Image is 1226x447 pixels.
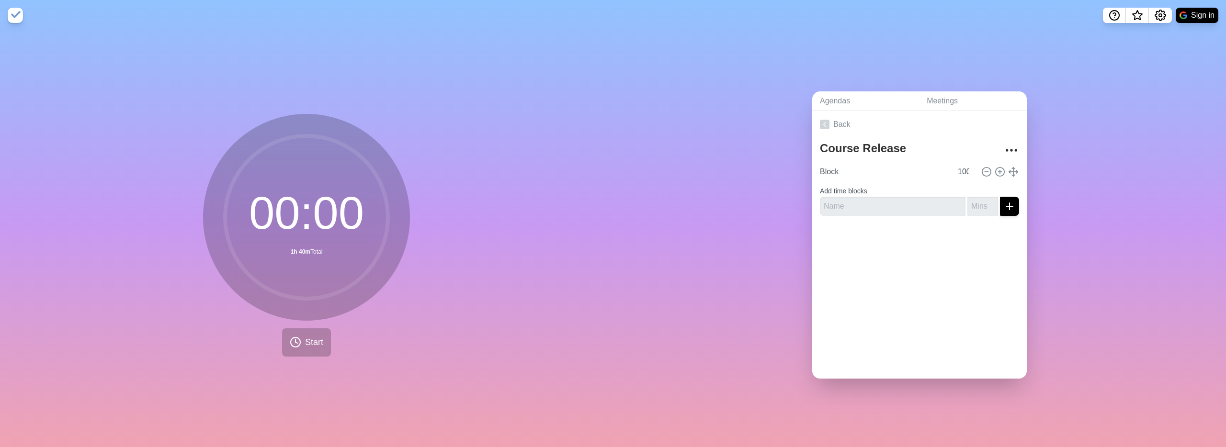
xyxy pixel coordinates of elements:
[820,197,965,216] input: Name
[967,197,998,216] input: Mins
[305,336,323,349] span: Start
[1180,11,1187,19] img: google logo
[1002,141,1021,160] button: More
[820,187,867,195] label: Add time blocks
[812,111,1027,138] a: Back
[1103,8,1126,23] button: Help
[816,162,952,181] input: Name
[954,162,977,181] input: Mins
[1149,8,1172,23] button: Settings
[8,8,23,23] img: timeblocks logo
[812,91,919,111] a: Agendas
[1126,8,1149,23] button: What’s new
[282,328,331,357] button: Start
[919,91,1027,111] a: Meetings
[1176,8,1218,23] button: Sign in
